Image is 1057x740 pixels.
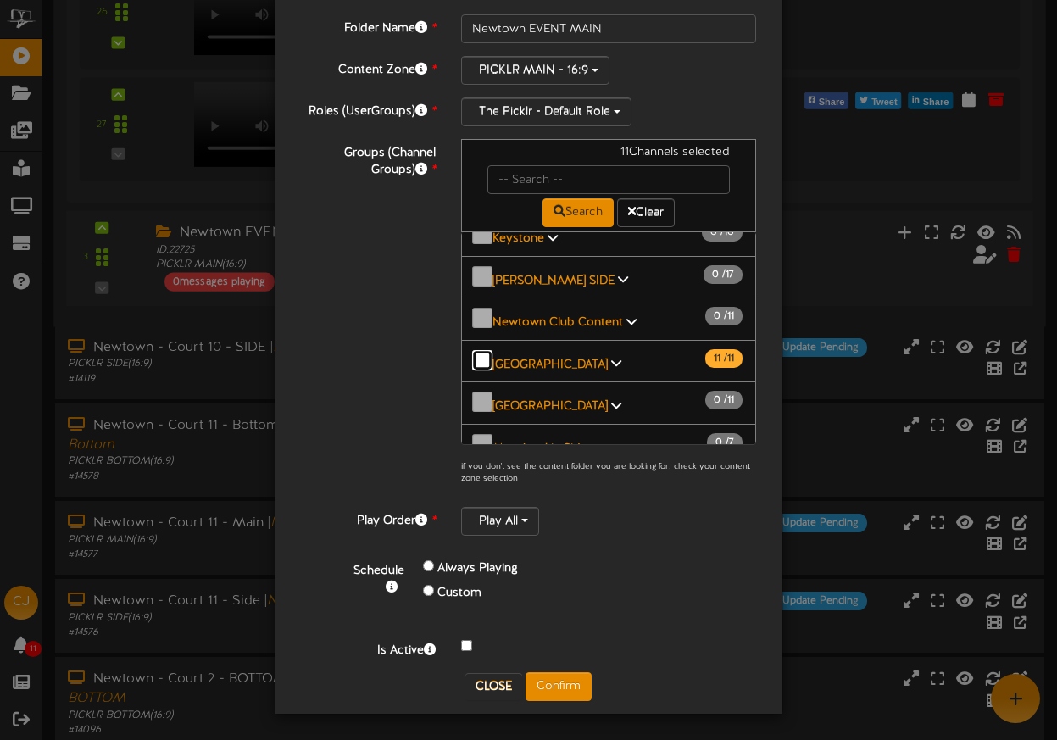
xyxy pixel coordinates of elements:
label: Is Active [288,637,448,659]
span: 0 [710,226,720,238]
span: / 10 [702,223,743,242]
span: / 11 [705,391,743,409]
span: / 11 [705,307,743,325]
span: 0 [715,437,726,448]
input: -- Search -- [487,165,731,194]
b: Newtown Club Content [492,316,623,329]
label: Groups (Channel Groups) [288,139,448,179]
button: [PERSON_NAME] SIDE 0 /17 [461,256,757,299]
b: Keystone [492,232,544,245]
button: Manahawkin Side 0 /7 [461,424,757,467]
button: Newtown Club Content 0 /11 [461,298,757,341]
button: Play All [461,507,539,536]
input: Folder Name [461,14,757,43]
b: [GEOGRAPHIC_DATA] [492,400,608,413]
button: Clear [617,198,675,227]
button: The Picklr - Default Role [461,97,631,126]
button: Confirm [526,672,592,701]
span: / 17 [704,265,743,284]
b: [PERSON_NAME] SIDE [492,274,615,287]
span: / 11 [705,349,743,368]
span: 0 [712,269,722,281]
span: / 7 [707,433,743,452]
b: Schedule [353,565,404,577]
span: 11 [714,353,724,364]
span: 0 [714,310,724,322]
button: PICKLR MAIN - 16:9 [461,56,609,85]
label: Roles (UserGroups) [288,97,448,120]
label: Custom [437,585,481,602]
label: Always Playing [437,560,518,577]
button: Close [465,673,522,700]
b: Manahawkin Side [492,442,587,454]
button: [GEOGRAPHIC_DATA] 0 /11 [461,381,757,425]
b: [GEOGRAPHIC_DATA] [492,358,608,370]
button: [GEOGRAPHIC_DATA] 11 /11 [461,340,757,383]
label: Play Order [288,507,448,530]
label: Folder Name [288,14,448,37]
div: 11 Channels selected [475,144,743,165]
button: Search [542,198,614,227]
button: Keystone 0 /10 [461,214,757,257]
label: Content Zone [288,56,448,79]
span: 0 [714,394,724,406]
